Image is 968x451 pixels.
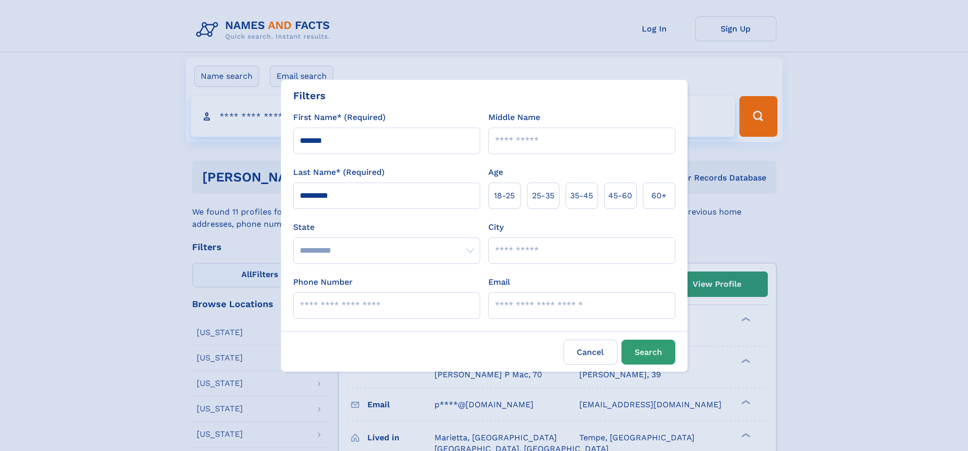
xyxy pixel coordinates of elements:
span: 60+ [651,190,667,202]
div: Filters [293,88,326,103]
span: 25‑35 [532,190,554,202]
button: Search [621,340,675,365]
span: 35‑45 [570,190,593,202]
label: Phone Number [293,276,353,288]
span: 18‑25 [494,190,515,202]
label: First Name* (Required) [293,111,386,124]
label: Age [488,166,503,178]
label: Email [488,276,510,288]
label: Middle Name [488,111,540,124]
span: 45‑60 [608,190,632,202]
label: Last Name* (Required) [293,166,385,178]
label: Cancel [564,340,617,365]
label: City [488,221,504,233]
label: State [293,221,480,233]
